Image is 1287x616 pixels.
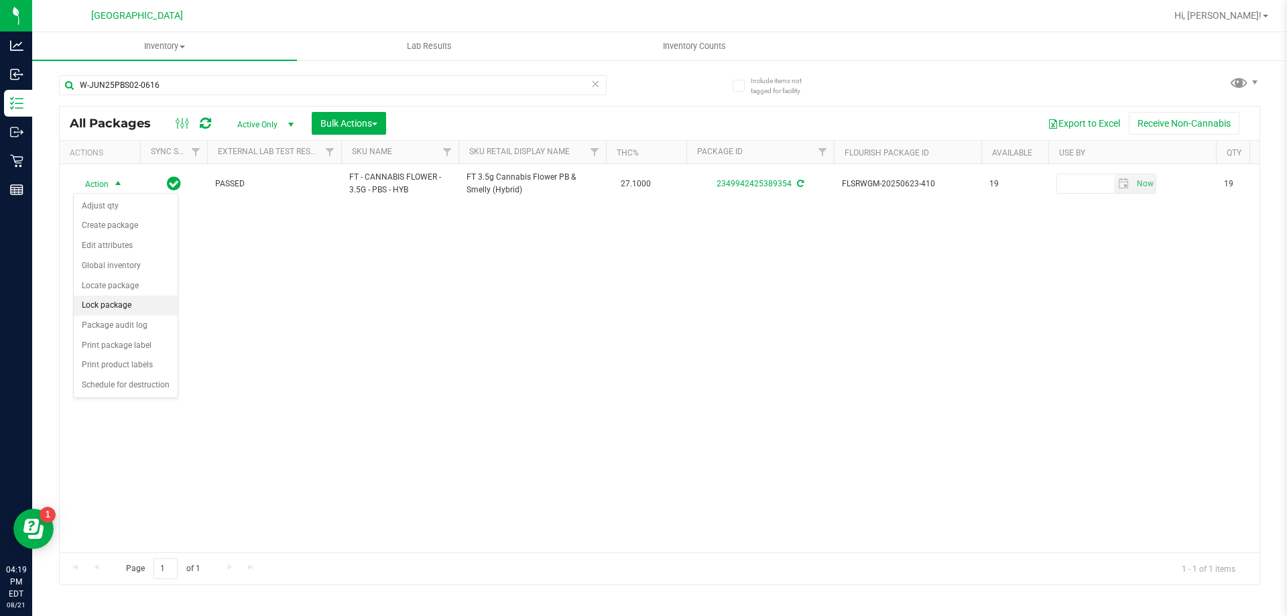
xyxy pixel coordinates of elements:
[1114,174,1133,193] span: select
[6,564,26,600] p: 04:19 PM EDT
[32,32,297,60] a: Inventory
[215,178,333,190] span: PASSED
[795,179,804,188] span: Sync from Compliance System
[10,39,23,52] inline-svg: Analytics
[389,40,470,52] span: Lab Results
[352,147,392,156] a: SKU Name
[349,171,450,196] span: FT - CANNABIS FLOWER - 3.5G - PBS - HYB
[1133,174,1156,194] span: Set Current date
[614,174,658,194] span: 27.1000
[992,148,1032,158] a: Available
[10,183,23,196] inline-svg: Reports
[751,76,818,96] span: Include items not tagged for facility
[697,147,743,156] a: Package ID
[989,178,1040,190] span: 19
[1227,148,1241,158] a: Qty
[312,112,386,135] button: Bulk Actions
[74,236,178,256] li: Edit attributes
[617,148,639,158] a: THC%
[467,171,598,196] span: FT 3.5g Cannabis Flower PB & Smelly (Hybrid)
[74,216,178,236] li: Create package
[842,178,973,190] span: FLSRWGM-20250623-410
[70,148,135,158] div: Actions
[218,147,323,156] a: External Lab Test Result
[717,179,792,188] a: 2349942425389354
[74,375,178,395] li: Schedule for destruction
[91,10,183,21] span: [GEOGRAPHIC_DATA]
[1129,112,1239,135] button: Receive Non-Cannabis
[73,175,109,194] span: Action
[115,558,211,579] span: Page of 1
[436,141,458,164] a: Filter
[74,336,178,356] li: Print package label
[10,97,23,110] inline-svg: Inventory
[845,148,929,158] a: Flourish Package ID
[154,558,178,579] input: 1
[562,32,826,60] a: Inventory Counts
[74,296,178,316] li: Lock package
[1224,178,1275,190] span: 19
[319,141,341,164] a: Filter
[167,174,181,193] span: In Sync
[1171,558,1246,578] span: 1 - 1 of 1 items
[32,40,297,52] span: Inventory
[469,147,570,156] a: Sku Retail Display Name
[151,147,202,156] a: Sync Status
[10,125,23,139] inline-svg: Outbound
[74,256,178,276] li: Global inventory
[1174,10,1262,21] span: Hi, [PERSON_NAME]!
[591,75,600,93] span: Clear
[6,600,26,610] p: 08/21
[74,276,178,296] li: Locate package
[10,154,23,168] inline-svg: Retail
[1059,148,1085,158] a: Use By
[40,507,56,523] iframe: Resource center unread badge
[584,141,606,164] a: Filter
[110,175,127,194] span: select
[13,509,54,549] iframe: Resource center
[1039,112,1129,135] button: Export to Excel
[59,75,607,95] input: Search Package ID, Item Name, SKU, Lot or Part Number...
[297,32,562,60] a: Lab Results
[74,316,178,336] li: Package audit log
[645,40,744,52] span: Inventory Counts
[10,68,23,81] inline-svg: Inbound
[185,141,207,164] a: Filter
[1133,174,1156,193] span: select
[74,196,178,217] li: Adjust qty
[320,118,377,129] span: Bulk Actions
[70,116,164,131] span: All Packages
[812,141,834,164] a: Filter
[74,355,178,375] li: Print product labels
